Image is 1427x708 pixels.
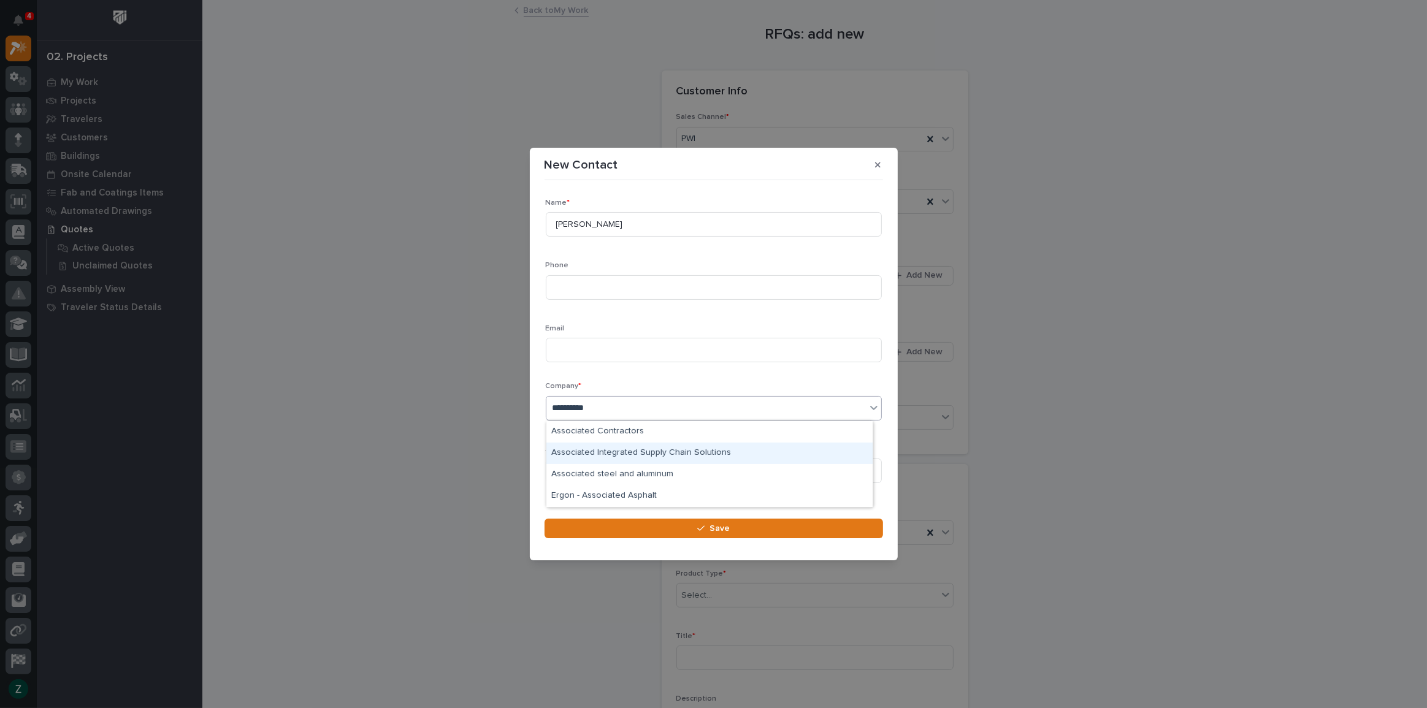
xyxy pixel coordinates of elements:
[546,199,570,207] span: Name
[546,262,569,269] span: Phone
[546,383,582,390] span: Company
[546,325,565,332] span: Email
[546,464,873,485] div: Associated steel and aluminum
[546,421,873,443] div: Associated Contractors
[545,519,883,538] button: Save
[545,158,618,172] p: New Contact
[546,443,873,464] div: Associated Integrated Supply Chain Solutions
[546,485,873,507] div: Ergon - Associated Asphalt
[710,523,730,534] span: Save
